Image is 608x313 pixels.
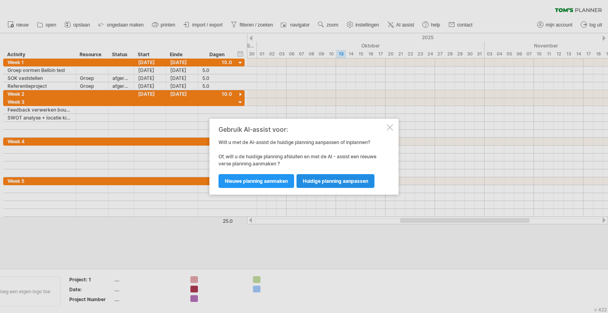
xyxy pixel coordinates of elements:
[218,126,385,133] div: Gebruik AI-assist voor:
[218,126,385,188] div: Wilt u met de AI-assist de huidige planning aanpassen of inplannen? Of, wilt u de huidige plannin...
[303,178,368,184] span: huidige planning aanpassen
[218,174,294,188] a: nieuwe planning aanmaken
[225,178,288,184] span: nieuwe planning aanmaken
[296,174,374,188] a: huidige planning aanpassen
